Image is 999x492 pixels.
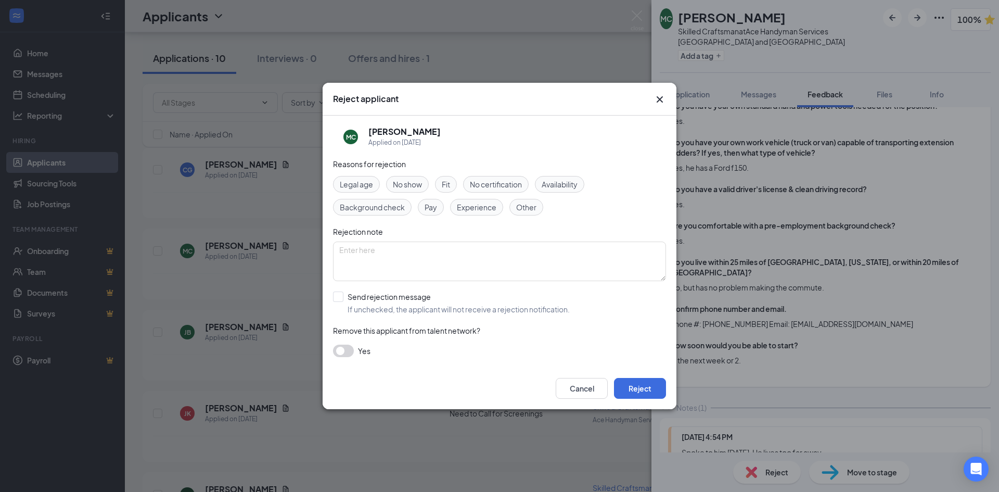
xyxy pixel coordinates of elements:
[368,137,441,148] div: Applied on [DATE]
[333,326,480,335] span: Remove this applicant from talent network?
[340,179,373,190] span: Legal age
[654,93,666,106] svg: Cross
[368,126,441,137] h5: [PERSON_NAME]
[425,201,437,213] span: Pay
[516,201,536,213] span: Other
[333,227,383,236] span: Rejection note
[614,378,666,399] button: Reject
[442,179,450,190] span: Fit
[556,378,608,399] button: Cancel
[542,179,578,190] span: Availability
[470,179,522,190] span: No certification
[333,159,406,169] span: Reasons for rejection
[358,345,370,357] span: Yes
[964,457,989,482] div: Open Intercom Messenger
[393,179,422,190] span: No show
[340,201,405,213] span: Background check
[654,93,666,106] button: Close
[457,201,496,213] span: Experience
[346,133,356,142] div: MC
[333,93,399,105] h3: Reject applicant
